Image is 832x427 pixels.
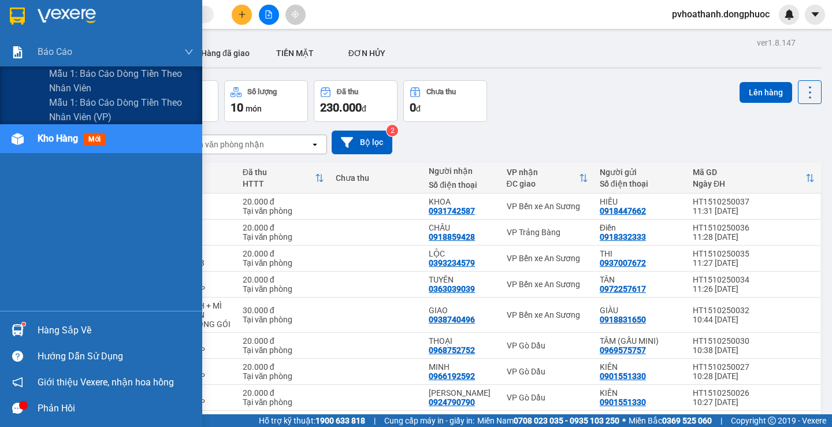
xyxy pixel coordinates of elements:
[291,10,299,18] span: aim
[285,5,306,25] button: aim
[810,9,820,20] span: caret-down
[22,322,25,326] sup: 1
[600,346,646,355] div: 0969575757
[693,398,815,407] div: 10:27 [DATE]
[38,322,194,339] div: Hàng sắp về
[429,166,495,176] div: Người nhận
[49,95,194,124] span: Mẫu 1: Báo cáo dòng tiền theo nhân viên (VP)
[410,101,416,114] span: 0
[514,416,619,425] strong: 0708 023 035 - 0935 103 250
[693,306,815,315] div: HT1510250032
[10,8,25,25] img: logo-vxr
[693,414,815,424] div: HT1510250025
[429,362,495,372] div: MINH
[243,275,324,284] div: 20.000 đ
[243,197,324,206] div: 20.000 đ
[720,414,722,427] span: |
[232,5,252,25] button: plus
[12,377,23,388] span: notification
[387,125,398,136] sup: 2
[38,375,174,389] span: Giới thiệu Vexere, nhận hoa hồng
[600,223,681,232] div: Điền
[237,163,330,194] th: Toggle SortBy
[192,39,259,67] button: Hàng đã giao
[238,10,246,18] span: plus
[600,398,646,407] div: 0901551330
[276,49,314,58] span: TIỀN MẶT
[600,372,646,381] div: 0901551330
[693,206,815,216] div: 11:31 [DATE]
[600,168,681,177] div: Người gửi
[243,179,315,188] div: HTTT
[12,133,24,145] img: warehouse-icon
[507,280,588,289] div: VP Bến xe An Sương
[362,104,366,113] span: đ
[693,336,815,346] div: HT1510250030
[693,168,805,177] div: Mã GD
[693,372,815,381] div: 10:28 [DATE]
[507,367,588,376] div: VP Gò Dầu
[600,275,681,284] div: TÂN
[259,414,365,427] span: Hỗ trợ kỹ thuật:
[429,336,495,346] div: THOẠI
[243,398,324,407] div: Tại văn phòng
[243,362,324,372] div: 20.000 đ
[693,232,815,242] div: 11:28 [DATE]
[662,416,712,425] strong: 0369 525 060
[38,44,72,59] span: Báo cáo
[622,418,626,423] span: ⚪️
[246,104,262,113] span: món
[429,206,475,216] div: 0931742587
[243,315,324,324] div: Tại văn phòng
[403,80,487,122] button: Chưa thu0đ
[38,348,194,365] div: Hướng dẫn sử dụng
[332,131,392,154] button: Bộ lọc
[374,414,376,427] span: |
[507,310,588,320] div: VP Bến xe An Sương
[507,341,588,350] div: VP Gò Dầu
[600,232,646,242] div: 0918332333
[348,49,385,58] span: ĐƠN HỦY
[693,197,815,206] div: HT1510250037
[507,179,579,188] div: ĐC giao
[600,197,681,206] div: HIẾU
[693,284,815,294] div: 11:26 [DATE]
[184,139,264,150] div: Chọn văn phòng nhận
[243,223,324,232] div: 20.000 đ
[805,5,825,25] button: caret-down
[247,88,277,96] div: Số lượng
[429,372,475,381] div: 0966192592
[693,223,815,232] div: HT1510250036
[600,258,646,268] div: 0937007672
[243,414,324,424] div: 25.000 đ
[84,133,105,146] span: mới
[600,179,681,188] div: Số điện thoại
[507,393,588,402] div: VP Gò Dầu
[243,346,324,355] div: Tại văn phòng
[243,249,324,258] div: 20.000 đ
[259,5,279,25] button: file-add
[693,388,815,398] div: HT1510250026
[429,180,495,190] div: Số điện thoại
[12,324,24,336] img: warehouse-icon
[507,254,588,263] div: VP Bến xe An Sương
[429,258,475,268] div: 0393234579
[600,249,681,258] div: THI
[243,284,324,294] div: Tại văn phòng
[784,9,794,20] img: icon-new-feature
[507,228,588,237] div: VP Trảng Bàng
[663,7,779,21] span: pvhoathanh.dongphuoc
[310,140,320,149] svg: open
[693,275,815,284] div: HT1510250034
[38,400,194,417] div: Phản hồi
[243,336,324,346] div: 20.000 đ
[429,388,495,398] div: LÊ ANH
[757,36,796,49] div: ver 1.8.147
[243,306,324,315] div: 30.000 đ
[336,173,417,183] div: Chưa thu
[224,80,308,122] button: Số lượng10món
[426,88,456,96] div: Chưa thu
[507,202,588,211] div: VP Bến xe An Sương
[320,101,362,114] span: 230.000
[693,346,815,355] div: 10:38 [DATE]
